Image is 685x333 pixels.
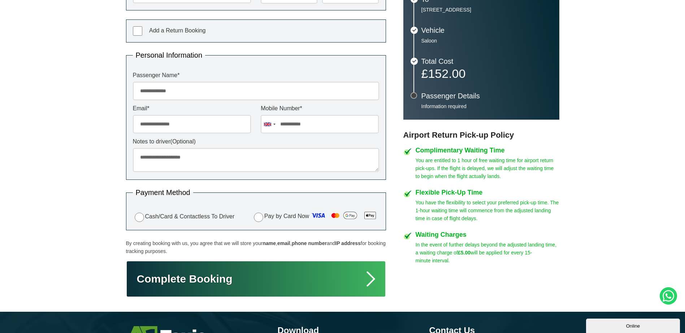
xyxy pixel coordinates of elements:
strong: phone number [292,240,327,246]
span: (Optional) [170,138,196,145]
p: Information required [421,103,552,110]
h3: Total Cost [421,58,552,65]
input: Pay by Card Now [254,213,263,222]
label: Pay by Card Now [252,210,379,223]
label: Mobile Number [261,106,379,111]
label: Cash/Card & Contactless To Driver [133,212,235,222]
p: You are entitled to 1 hour of free waiting time for airport return pick-ups. If the flight is del... [416,156,559,180]
button: Complete Booking [126,261,386,297]
p: £ [421,68,552,79]
strong: IP address [335,240,361,246]
p: [STREET_ADDRESS] [421,6,552,13]
p: Saloon [421,37,552,44]
div: United Kingdom: +44 [261,115,278,133]
label: Notes to driver [133,139,379,145]
h3: Airport Return Pick-up Policy [403,130,559,140]
h4: Complimentary Waiting Time [416,147,559,154]
h3: Passenger Details [421,92,552,99]
strong: name [263,240,276,246]
input: Add a Return Booking [133,26,142,36]
span: 152.00 [428,67,465,80]
span: Add a Return Booking [149,27,206,34]
strong: £5.00 [458,250,471,256]
label: Email [133,106,251,111]
legend: Payment Method [133,189,193,196]
input: Cash/Card & Contactless To Driver [135,213,144,222]
label: Passenger Name [133,72,379,78]
p: By creating booking with us, you agree that we will store your , , and for booking tracking purpo... [126,239,386,255]
h3: Vehicle [421,27,552,34]
p: In the event of further delays beyond the adjusted landing time, a waiting charge of will be appl... [416,241,559,265]
h4: Waiting Charges [416,231,559,238]
strong: email [277,240,290,246]
h4: Flexible Pick-Up Time [416,189,559,196]
legend: Personal Information [133,52,205,59]
p: You have the flexibility to select your preferred pick-up time. The 1-hour waiting time will comm... [416,199,559,222]
iframe: chat widget [586,317,681,333]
